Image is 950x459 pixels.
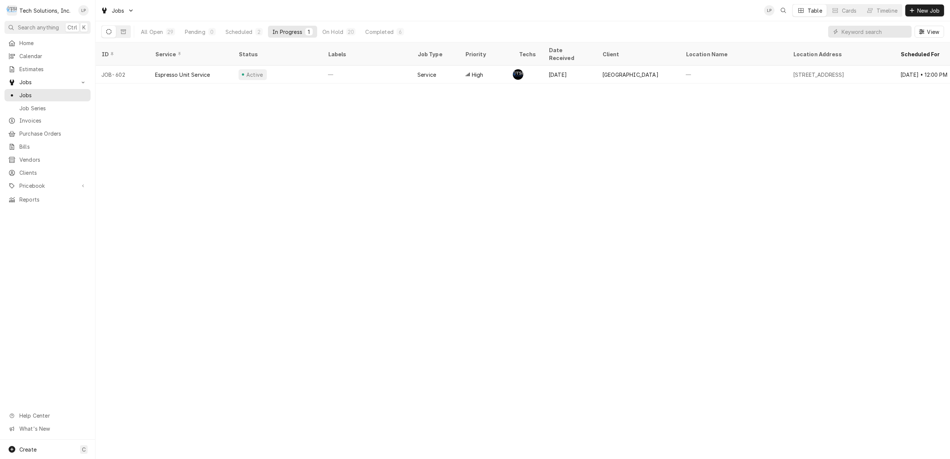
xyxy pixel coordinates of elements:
div: LP [78,5,89,16]
div: 1 [307,28,311,36]
span: C [82,446,86,453]
div: Tech Solutions, Inc.'s Avatar [7,5,17,16]
div: Cards [842,7,857,15]
a: Jobs [4,89,91,101]
span: Calendar [19,52,87,60]
div: [DATE] [543,66,596,83]
a: Home [4,37,91,49]
div: All Open [141,28,163,36]
a: Job Series [4,102,91,114]
span: Pricebook [19,182,76,190]
div: Priority [465,50,505,58]
div: Tech Solutions, Inc. [19,7,70,15]
div: Table [808,7,822,15]
span: K [82,23,86,31]
button: New Job [905,4,944,16]
span: What's New [19,425,86,433]
div: T [7,5,17,16]
a: Go to Pricebook [4,180,91,192]
a: Estimates [4,63,91,75]
div: LP [764,5,774,16]
span: Job Series [19,104,87,112]
div: Date Received [549,46,589,62]
span: Jobs [19,78,76,86]
span: New Job [916,7,941,15]
a: Vendors [4,153,91,166]
div: 20 [348,28,354,36]
span: Home [19,39,87,47]
div: [STREET_ADDRESS] [793,71,845,79]
div: Espresso Unit Service [155,71,210,79]
span: Jobs [19,91,87,99]
span: Estimates [19,65,87,73]
div: — [680,66,787,83]
a: Purchase Orders [4,127,91,140]
div: Scheduled [225,28,252,36]
span: Invoices [19,117,87,124]
div: Location Address [793,50,887,58]
a: Reports [4,193,91,206]
div: Completed [365,28,393,36]
div: Lisa Paschal's Avatar [764,5,774,16]
a: Go to Help Center [4,409,91,422]
div: On Hold [322,28,343,36]
div: Location Name [686,50,780,58]
span: Help Center [19,412,86,420]
a: Go to Jobs [4,76,91,88]
div: 6 [398,28,403,36]
div: Lisa Paschal's Avatar [78,5,89,16]
div: Job Type [417,50,453,58]
div: Active [245,71,264,79]
div: [GEOGRAPHIC_DATA] [602,71,659,79]
div: Austin Fox's Avatar [513,69,523,80]
div: AF [513,69,523,80]
span: Purchase Orders [19,130,87,137]
div: Pending [185,28,205,36]
input: Keyword search [842,26,908,38]
div: JOB-602 [95,66,149,83]
span: Vendors [19,156,87,164]
span: Search anything [18,23,59,31]
a: Bills [4,140,91,153]
a: Go to Jobs [98,4,137,17]
span: High [472,71,483,79]
div: 29 [167,28,173,36]
div: 2 [257,28,261,36]
a: Calendar [4,50,91,62]
div: In Progress [272,28,302,36]
div: Service [155,50,225,58]
span: View [925,28,941,36]
a: Go to What's New [4,422,91,435]
div: Client [602,50,672,58]
span: Create [19,446,37,453]
span: Clients [19,169,87,177]
span: Ctrl [67,23,77,31]
button: View [915,26,944,38]
div: Service [417,71,436,79]
span: Reports [19,196,87,203]
div: Labels [328,50,405,58]
div: Timeline [877,7,897,15]
a: Invoices [4,114,91,127]
div: 0 [210,28,214,36]
div: — [322,66,411,83]
button: Open search [777,4,789,16]
span: Bills [19,143,87,151]
div: ID [101,50,142,58]
div: Techs [519,50,537,58]
a: Clients [4,167,91,179]
button: Search anythingCtrlK [4,21,91,34]
span: Jobs [112,7,124,15]
div: Status [239,50,315,58]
